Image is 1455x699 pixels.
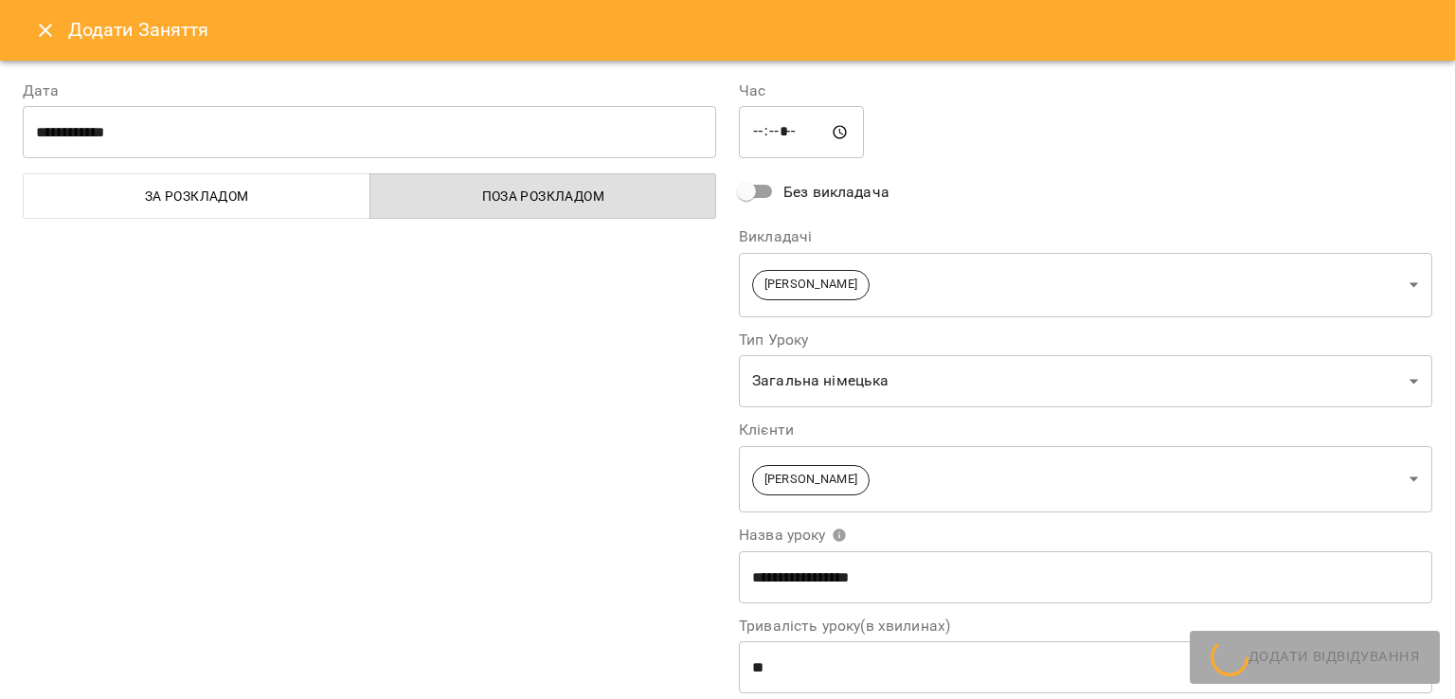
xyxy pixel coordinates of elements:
[739,83,1432,99] label: Час
[783,181,889,204] span: Без викладача
[753,276,869,294] span: [PERSON_NAME]
[739,229,1432,244] label: Викладачі
[832,528,847,543] svg: Вкажіть назву уроку або виберіть клієнтів
[369,173,717,219] button: Поза розкладом
[753,471,869,489] span: [PERSON_NAME]
[35,185,359,207] span: За розкладом
[739,332,1432,348] label: Тип Уроку
[739,422,1432,438] label: Клієнти
[382,185,706,207] span: Поза розкладом
[739,445,1432,512] div: [PERSON_NAME]
[23,83,716,99] label: Дата
[68,15,1432,45] h6: Додати Заняття
[739,252,1432,317] div: [PERSON_NAME]
[23,173,370,219] button: За розкладом
[23,8,68,53] button: Close
[739,528,847,543] span: Назва уроку
[739,618,1432,634] label: Тривалість уроку(в хвилинах)
[739,355,1432,408] div: Загальна німецька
